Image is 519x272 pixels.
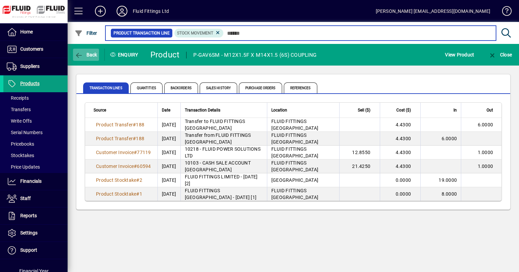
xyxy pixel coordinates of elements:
div: Enquiry [105,49,145,60]
span: Date [162,106,170,114]
span: 188 [136,136,144,141]
td: 0.0000 [380,173,420,187]
td: 10103 - CASH SALE ACCOUNT [GEOGRAPHIC_DATA] [180,159,267,173]
a: Reports [3,207,68,224]
span: 77119 [137,150,151,155]
span: FLUID FITTINGS [GEOGRAPHIC_DATA] [271,146,318,158]
span: Products [20,81,40,86]
a: Pricebooks [3,138,68,150]
a: Product Stocktake#2 [94,176,145,184]
span: Close [488,52,512,57]
span: # [134,164,137,169]
a: Transfers [3,104,68,115]
span: In [453,106,457,114]
span: Product Stocktake [96,177,136,183]
span: Price Updates [7,164,40,170]
a: Product Transfer#188 [94,135,147,142]
button: Profile [111,5,133,17]
div: Fluid Fittings Ltd [133,6,169,17]
span: 1.0000 [478,164,493,169]
span: Purchase Orders [239,82,282,93]
span: 1 [140,191,142,197]
span: Location [271,106,287,114]
span: # [136,177,139,183]
span: View Product [445,49,474,60]
span: Back [75,52,97,57]
a: Write Offs [3,115,68,127]
span: Sales History [200,82,237,93]
div: Source [94,106,153,114]
span: Receipts [7,95,29,101]
div: P-GAV6SM - M12X1.5F X M14X1.5 (6S) COUPLING [193,50,317,60]
button: Filter [73,27,99,39]
a: Settings [3,225,68,242]
td: 0.0000 [380,187,420,201]
td: [DATE] [157,159,180,173]
span: 6.0000 [442,136,457,141]
span: Customers [20,46,43,52]
span: 8.0000 [442,191,457,197]
span: 6.0000 [478,122,493,127]
td: 4.4300 [380,132,420,146]
a: Customers [3,41,68,58]
span: Support [20,247,37,253]
span: Home [20,29,33,34]
td: [DATE] [157,118,180,132]
span: Stocktakes [7,153,34,158]
span: Filter [75,30,97,36]
div: Cost ($) [384,106,417,114]
div: Location [271,106,335,114]
span: Customer Invoice [96,150,134,155]
mat-chip: Product Transaction Type: Stock movement [174,29,224,38]
span: Cost ($) [396,106,411,114]
a: Customer Invoice#60594 [94,163,153,170]
div: Product [150,49,180,60]
span: 188 [136,122,144,127]
span: Product Transfer [96,122,133,127]
span: FLUID FITTINGS [GEOGRAPHIC_DATA] [271,132,318,145]
a: Stocktakes [3,150,68,161]
span: Product Transaction Line [114,30,170,36]
td: [DATE] [157,173,180,187]
span: # [136,191,139,197]
td: 10218 - FLUID POWER SOLUTIONS LTD [180,146,267,159]
span: Write Offs [7,118,32,124]
div: Date [162,106,176,114]
app-page-header-button: Close enquiry [481,49,519,61]
a: Financials [3,173,68,190]
span: 1.0000 [478,150,493,155]
span: # [133,122,136,127]
span: Stock movement [177,31,213,35]
span: Serial Numbers [7,130,43,135]
td: 4.4300 [380,146,420,159]
td: 4.4300 [380,118,420,132]
div: [PERSON_NAME] [EMAIL_ADDRESS][DOMAIN_NAME] [376,6,490,17]
td: [DATE] [157,132,180,146]
td: Transfer from FLUID FITTINGS [GEOGRAPHIC_DATA] [180,132,267,146]
span: Sell ($) [358,106,370,114]
span: Financials [20,178,42,184]
span: Staff [20,196,31,201]
span: Quantities [130,82,163,93]
td: 21.4250 [339,159,380,173]
td: 4.4300 [380,159,420,173]
span: Transaction Details [185,106,220,114]
span: Source [94,106,106,114]
td: FLUID FITTINGS [GEOGRAPHIC_DATA] - [DATE] [1] [180,187,267,201]
span: [GEOGRAPHIC_DATA] [271,177,318,183]
button: Close [487,49,514,61]
span: Out [487,106,493,114]
span: References [284,82,317,93]
a: Home [3,24,68,41]
span: Reports [20,213,37,218]
a: Product Stocktake#1 [94,190,145,198]
a: Customer Invoice#77119 [94,149,153,156]
span: 60594 [137,164,151,169]
button: Back [73,49,99,61]
a: Serial Numbers [3,127,68,138]
a: Receipts [3,92,68,104]
a: Staff [3,190,68,207]
span: Product Stocktake [96,191,136,197]
button: Add [90,5,111,17]
span: # [133,136,136,141]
